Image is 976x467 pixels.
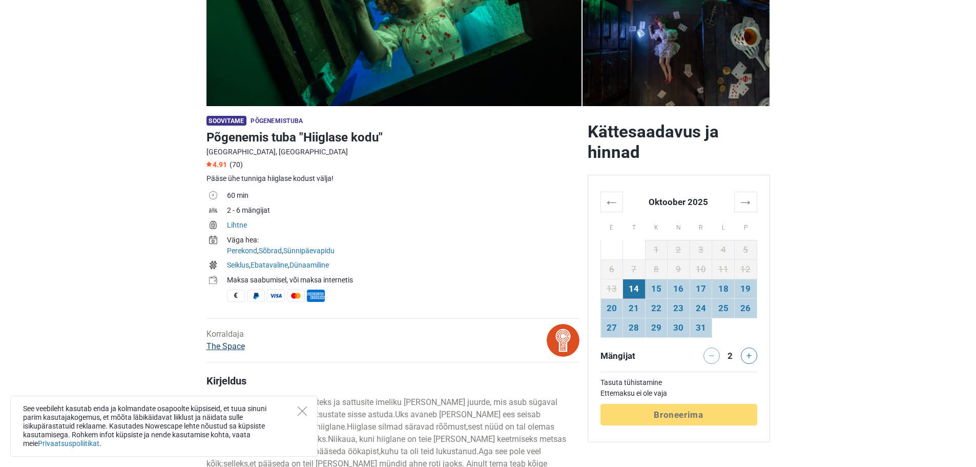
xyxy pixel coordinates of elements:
[668,298,690,318] td: 23
[600,318,623,337] td: 27
[289,261,329,269] a: Dünaamiline
[259,247,282,255] a: Sõbrad
[547,324,579,357] img: bitmap.png
[712,279,735,298] td: 18
[283,247,335,255] a: Sünnipäevapidu
[690,259,712,279] td: 10
[227,247,257,255] a: Perekond
[712,259,735,279] td: 11
[596,348,679,364] div: Mängijat
[287,290,305,302] span: MasterCard
[645,212,668,240] th: K
[712,298,735,318] td: 25
[247,290,265,302] span: PayPal
[734,240,757,259] td: 5
[668,318,690,337] td: 30
[668,279,690,298] td: 16
[251,261,288,269] a: Ebatavaline
[227,189,579,204] td: 60 min
[668,259,690,279] td: 9
[645,240,668,259] td: 1
[267,290,285,302] span: Visa
[227,235,579,246] div: Väga hea:
[690,279,712,298] td: 17
[227,275,579,286] div: Maksa saabumisel, või maksa internetis
[724,348,736,362] div: 2
[734,212,757,240] th: P
[206,160,227,169] span: 4.91
[206,161,212,167] img: Star
[600,388,757,399] td: Ettemaksu ei ole vaja
[206,116,247,126] span: Soovitame
[227,234,579,259] td: , ,
[206,147,579,157] div: [GEOGRAPHIC_DATA], [GEOGRAPHIC_DATA]
[10,396,318,457] div: See veebileht kasutab enda ja kolmandate osapoolte küpsiseid, et tuua sinuni parim kasutajakogemu...
[227,259,579,274] td: , ,
[690,318,712,337] td: 31
[712,212,735,240] th: L
[227,221,247,229] a: Lihtne
[206,173,579,184] div: Pääse ühe tunniga hiiglase kodust välja!
[623,279,646,298] td: 14
[600,212,623,240] th: E
[734,192,757,212] th: →
[206,341,245,351] a: The Space
[734,259,757,279] td: 12
[623,298,646,318] td: 21
[600,298,623,318] td: 20
[645,298,668,318] td: 22
[600,279,623,298] td: 13
[307,290,325,302] span: American Express
[227,204,579,219] td: 2 - 6 mängijat
[645,318,668,337] td: 29
[645,279,668,298] td: 15
[623,318,646,337] td: 28
[690,212,712,240] th: R
[668,240,690,259] td: 2
[227,261,249,269] a: Seiklus
[230,160,243,169] span: (70)
[734,279,757,298] td: 19
[298,407,307,416] button: Close
[206,128,579,147] h1: Põgenemis tuba "Hiiglase kodu"
[600,192,623,212] th: ←
[251,117,303,125] span: Põgenemistuba
[600,259,623,279] td: 6
[227,290,245,302] span: Sularaha
[623,259,646,279] td: 7
[645,259,668,279] td: 8
[623,192,735,212] th: Oktoober 2025
[668,212,690,240] th: N
[600,377,757,388] td: Tasuta tühistamine
[734,298,757,318] td: 26
[690,240,712,259] td: 3
[206,328,245,353] div: Korraldaja
[690,298,712,318] td: 24
[206,375,579,387] h4: Kirjeldus
[623,212,646,240] th: T
[712,240,735,259] td: 4
[588,121,770,163] h2: Kättesaadavus ja hinnad
[38,439,99,448] a: Privaatsuspoliitikat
